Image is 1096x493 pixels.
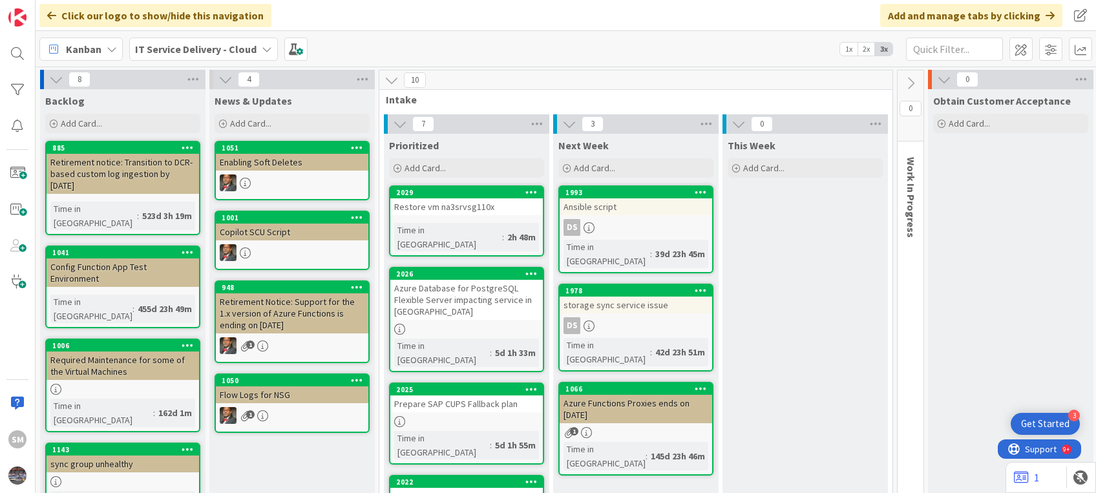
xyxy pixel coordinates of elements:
div: 885 [52,143,199,152]
span: : [646,449,648,463]
div: 1978 [560,285,712,297]
div: 1050 [216,375,368,386]
span: : [490,438,492,452]
a: 885Retirement notice: Transition to DCR-based custom log ingestion by [DATE]Time in [GEOGRAPHIC_D... [45,141,200,235]
div: sync group unhealthy [47,456,199,472]
span: Add Card... [743,162,785,174]
div: 2026 [396,269,543,278]
div: Time in [GEOGRAPHIC_DATA] [564,442,646,470]
div: Time in [GEOGRAPHIC_DATA] [564,338,650,366]
span: 7 [412,116,434,132]
div: 885Retirement notice: Transition to DCR-based custom log ingestion by [DATE] [47,142,199,194]
span: 2x [858,43,875,56]
b: IT Service Delivery - Cloud [135,43,257,56]
div: 523d 3h 19m [139,209,195,223]
div: 1001 [222,213,368,222]
div: 39d 23h 45m [652,247,708,261]
div: 1993 [560,187,712,198]
div: 2026 [390,268,543,280]
div: 3 [1068,410,1080,421]
input: Quick Filter... [906,37,1003,61]
img: DP [220,407,237,424]
div: DP [216,337,368,354]
span: Intake [386,93,876,106]
span: : [137,209,139,223]
div: Time in [GEOGRAPHIC_DATA] [50,202,137,230]
div: DS [560,219,712,236]
div: DS [564,219,580,236]
div: Open Get Started checklist, remaining modules: 3 [1011,413,1080,435]
div: Azure Database for PostgreSQL Flexible Server impacting service in [GEOGRAPHIC_DATA] [390,280,543,320]
div: DP [216,174,368,191]
div: 2025 [396,385,543,394]
a: 1993Ansible scriptDSTime in [GEOGRAPHIC_DATA]:39d 23h 45m [558,185,713,273]
div: DP [216,407,368,424]
div: 1051 [222,143,368,152]
a: 2026Azure Database for PostgreSQL Flexible Server impacting service in [GEOGRAPHIC_DATA]Time in [... [389,267,544,372]
span: This Week [728,139,775,152]
span: Support [27,2,59,17]
div: Enabling Soft Deletes [216,154,368,171]
div: 455d 23h 49m [134,302,195,316]
div: Time in [GEOGRAPHIC_DATA] [564,240,650,268]
a: 1006Required Maintenance for some of the Virtual MachinesTime in [GEOGRAPHIC_DATA]:162d 1m [45,339,200,432]
span: 0 [956,72,978,87]
a: 1050Flow Logs for NSGDP [215,373,370,433]
div: Config Function App Test Environment [47,258,199,287]
div: 1051 [216,142,368,154]
span: 10 [404,72,426,88]
div: 1041 [47,247,199,258]
div: 948 [216,282,368,293]
div: Prepare SAP CUPS Fallback plan [390,395,543,412]
div: 2026Azure Database for PostgreSQL Flexible Server impacting service in [GEOGRAPHIC_DATA] [390,268,543,320]
span: 1 [246,410,255,419]
div: Add and manage tabs by clicking [880,4,1062,27]
a: 2029Restore vm na3srvsg110xTime in [GEOGRAPHIC_DATA]:2h 48m [389,185,544,257]
div: Required Maintenance for some of the Virtual Machines [47,351,199,380]
img: Visit kanbanzone.com [8,8,26,26]
div: 5d 1h 55m [492,438,539,452]
div: Restore vm na3srvsg110x [390,198,543,215]
div: 1006 [52,341,199,350]
div: DS [564,317,580,334]
div: 2022 [390,476,543,488]
div: 1006Required Maintenance for some of the Virtual Machines [47,340,199,380]
div: 1143 [47,444,199,456]
div: 1041Config Function App Test Environment [47,247,199,287]
span: Backlog [45,94,85,107]
div: 2029Restore vm na3srvsg110x [390,187,543,215]
span: 3x [875,43,892,56]
div: 1050 [222,376,368,385]
span: : [153,406,155,420]
div: 1006 [47,340,199,351]
div: 42d 23h 51m [652,345,708,359]
span: : [132,302,134,316]
span: 3 [582,116,604,132]
div: 9+ [65,5,72,16]
div: Flow Logs for NSG [216,386,368,403]
div: DS [560,317,712,334]
a: 948Retirement Notice: Support for the 1.x version of Azure Functions is ending on [DATE]DP [215,280,370,363]
span: : [490,346,492,360]
div: Click our logo to show/hide this navigation [39,4,271,27]
a: 1001Copilot SCU ScriptDP [215,211,370,270]
div: 1066 [565,384,712,393]
div: 948 [222,283,368,292]
div: Azure Functions Proxies ends on [DATE] [560,395,712,423]
div: 1050Flow Logs for NSG [216,375,368,403]
div: Retirement Notice: Support for the 1.x version of Azure Functions is ending on [DATE] [216,293,368,333]
span: 8 [68,72,90,87]
span: 1 [246,341,255,349]
div: 145d 23h 46m [648,449,708,463]
div: 1978 [565,286,712,295]
div: 1051Enabling Soft Deletes [216,142,368,171]
div: Time in [GEOGRAPHIC_DATA] [394,431,490,459]
div: 2025 [390,384,543,395]
a: 2025Prepare SAP CUPS Fallback planTime in [GEOGRAPHIC_DATA]:5d 1h 55m [389,383,544,465]
div: DP [216,244,368,261]
span: 1x [840,43,858,56]
div: storage sync service issue [560,297,712,313]
a: 1978storage sync service issueDSTime in [GEOGRAPHIC_DATA]:42d 23h 51m [558,284,713,372]
span: 0 [900,101,922,116]
div: 162d 1m [155,406,195,420]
